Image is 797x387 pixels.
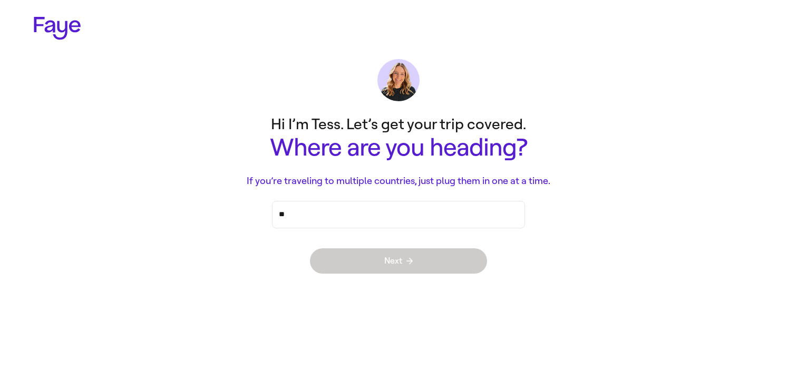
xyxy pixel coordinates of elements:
p: If you’re traveling to multiple countries, just plug them in one at a time. [188,174,609,188]
div: Press enter after you type each destination [279,201,518,228]
button: Next [310,248,487,274]
span: Next [384,257,413,265]
h1: Where are you heading? [188,134,609,161]
p: Hi I’m Tess. Let’s get your trip covered. [188,114,609,134]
